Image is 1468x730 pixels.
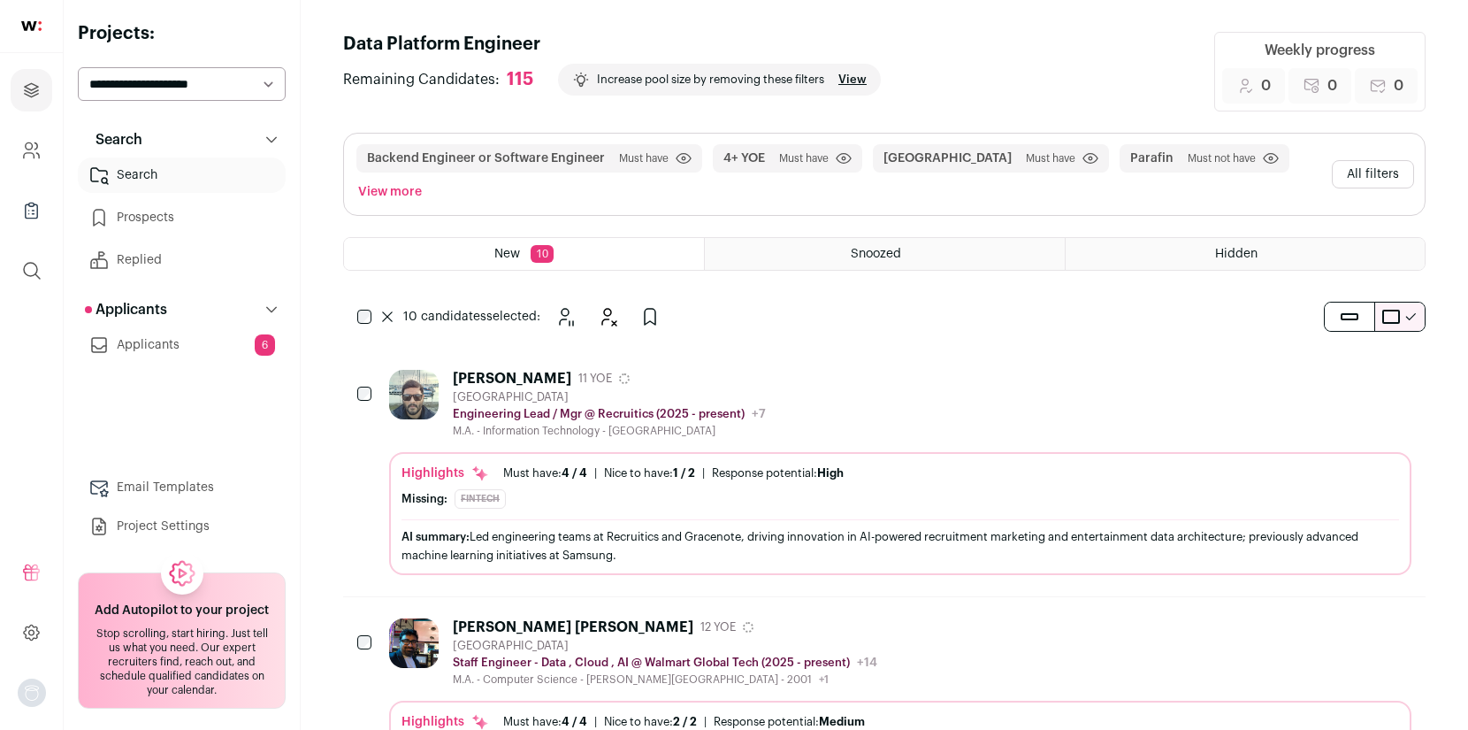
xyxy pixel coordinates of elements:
button: Add to Prospects [632,299,668,334]
p: Increase pool size by removing these filters [597,73,824,87]
span: Medium [819,716,865,727]
div: M.A. - Information Technology - [GEOGRAPHIC_DATA] [453,424,766,438]
button: Parafin [1130,150,1174,167]
span: 2 / 2 [673,716,697,727]
p: Staff Engineer - Data , Cloud , AI @ Walmart Global Tech (2025 - present) [453,656,850,670]
h2: Add Autopilot to your project [95,602,269,619]
a: Search [78,158,286,193]
span: 1 / 2 [673,467,695,479]
div: Response potential: [714,715,865,729]
span: 0 [1394,75,1403,96]
img: nopic.png [18,679,46,707]
img: 353ec9c386afbdec00fd694908918cea21b194018a29d68e31dd805b3c3ae724.jpg [389,619,439,668]
h1: Data Platform Engineer [343,32,881,57]
button: View more [355,180,425,204]
a: View [838,73,867,87]
span: High [817,467,844,479]
span: Snoozed [851,248,901,260]
div: [GEOGRAPHIC_DATA] [453,639,877,653]
div: Must have: [503,466,587,480]
a: Prospects [78,200,286,235]
button: 4+ YOE [723,150,765,167]
img: 31c311afb2fa6558ae8535d3cc9b99e904ef612cae9d2a69db76c1bc2919a931.jpg [389,370,439,419]
span: 10 [531,245,554,263]
span: 0 [1261,75,1271,96]
div: Nice to have: [604,466,695,480]
div: Highlights [401,465,489,482]
ul: | | [503,715,865,729]
span: Remaining Candidates: [343,69,500,90]
span: +7 [752,408,766,420]
span: 12 YOE [700,620,736,634]
div: Led engineering teams at Recruitics and Gracenote, driving innovation in AI-powered recruitment m... [401,527,1399,565]
span: Must not have [1188,151,1256,165]
div: [PERSON_NAME] [453,370,571,388]
span: 11 YOE [578,372,612,386]
p: Search [85,129,142,150]
span: Must have [619,151,669,165]
div: Weekly progress [1265,40,1375,61]
span: New [494,248,520,260]
span: selected: [403,308,540,326]
span: Must have [1026,151,1075,165]
div: Fintech [455,489,506,509]
span: 4 / 4 [562,467,587,479]
img: wellfound-shorthand-0d5821cbd27db2630d0214b213865d53afaa358527fdda9d0ea32b1df1b89c2c.svg [21,21,42,31]
button: [GEOGRAPHIC_DATA] [883,150,1012,167]
span: +1 [819,674,829,685]
button: Open dropdown [18,679,46,707]
ul: | | [503,466,844,480]
div: [GEOGRAPHIC_DATA] [453,390,766,404]
a: Snoozed [705,238,1064,270]
span: 4 / 4 [562,716,587,727]
div: Stop scrolling, start hiring. Just tell us what you need. Our expert recruiters find, reach out, ... [89,626,274,697]
div: Nice to have: [604,715,697,729]
a: Company Lists [11,189,52,232]
a: Projects [11,69,52,111]
a: Add Autopilot to your project Stop scrolling, start hiring. Just tell us what you need. Our exper... [78,572,286,709]
button: Hide [590,299,625,334]
button: All filters [1332,160,1414,188]
span: Must have [779,151,829,165]
a: Project Settings [78,509,286,544]
a: [PERSON_NAME] 11 YOE [GEOGRAPHIC_DATA] Engineering Lead / Mgr @ Recruitics (2025 - present) +7 M.... [389,370,1411,575]
div: Must have: [503,715,587,729]
div: [PERSON_NAME] [PERSON_NAME] [453,619,693,636]
button: Backend Engineer or Software Engineer [367,150,605,167]
span: +14 [857,657,877,669]
a: Replied [78,242,286,278]
span: 6 [255,334,275,356]
a: Company and ATS Settings [11,129,52,172]
a: Email Templates [78,470,286,505]
a: Applicants6 [78,327,286,363]
button: Applicants [78,292,286,327]
span: AI summary: [401,531,470,542]
div: M.A. - Computer Science - [PERSON_NAME][GEOGRAPHIC_DATA] - 2001 [453,672,877,687]
button: Snooze [547,299,583,334]
span: Hidden [1215,248,1258,260]
a: Hidden [1066,238,1425,270]
div: 115 [507,69,533,91]
p: Engineering Lead / Mgr @ Recruitics (2025 - present) [453,407,745,421]
span: 0 [1327,75,1337,96]
h2: Projects: [78,21,286,46]
button: Search [78,122,286,158]
div: Missing: [401,492,447,506]
div: Response potential: [712,466,844,480]
span: 10 candidates [403,311,486,323]
p: Applicants [85,299,167,320]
